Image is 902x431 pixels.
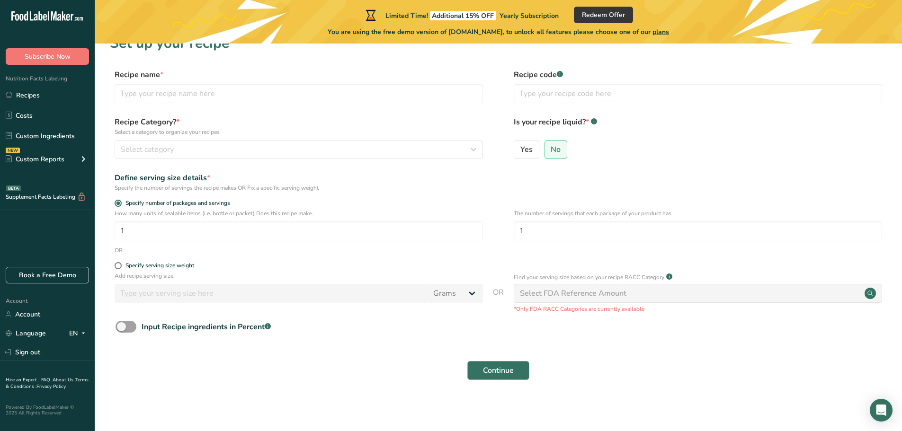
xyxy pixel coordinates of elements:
[121,144,174,155] span: Select category
[328,27,669,37] span: You are using the free demo version of [DOMAIN_NAME], to unlock all features please choose one of...
[115,209,483,218] p: How many units of sealable items (i.e. bottle or packet) Does this recipe make.
[514,273,664,281] p: Find your serving size based on your recipe RACC Category
[115,69,483,80] label: Recipe name
[53,377,75,383] a: About Us .
[115,128,483,136] p: Select a category to organize your recipes
[25,52,71,62] span: Subscribe Now
[514,69,882,80] label: Recipe code
[115,272,483,280] p: Add recipe serving size.
[551,145,561,154] span: No
[69,328,89,339] div: EN
[6,48,89,65] button: Subscribe Now
[115,184,483,192] div: Specify the number of servings the recipe makes OR Fix a specific serving weight
[870,399,893,422] div: Open Intercom Messenger
[6,185,21,191] div: BETA
[142,321,271,333] div: Input Recipe ingredients in Percent
[514,305,882,313] p: *Only FDA RACC Categories are currently available
[483,365,514,376] span: Continue
[6,325,46,342] a: Language
[514,116,882,136] label: Is your recipe liquid?
[6,267,89,283] a: Book a Free Demo
[115,246,123,255] div: OR
[41,377,53,383] a: FAQ .
[125,262,194,269] div: Specify serving size weight
[493,287,504,313] span: OR
[6,377,39,383] a: Hire an Expert .
[467,361,529,380] button: Continue
[6,154,64,164] div: Custom Reports
[574,7,633,23] button: Redeem Offer
[115,284,428,303] input: Type your serving size here
[500,11,559,20] span: Yearly Subscription
[115,116,483,136] label: Recipe Category?
[652,27,669,36] span: plans
[6,377,89,390] a: Terms & Conditions .
[364,9,559,21] div: Limited Time!
[115,140,483,159] button: Select category
[115,84,483,103] input: Type your recipe name here
[514,209,882,218] p: The number of servings that each package of your product has.
[514,84,882,103] input: Type your recipe code here
[6,405,89,416] div: Powered By FoodLabelMaker © 2025 All Rights Reserved
[520,288,626,299] div: Select FDA Reference Amount
[430,11,496,20] span: Additional 15% OFF
[122,200,230,207] span: Specify number of packages and servings
[520,145,533,154] span: Yes
[36,383,66,390] a: Privacy Policy
[582,10,625,20] span: Redeem Offer
[115,172,483,184] div: Define serving size details
[6,148,20,153] div: NEW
